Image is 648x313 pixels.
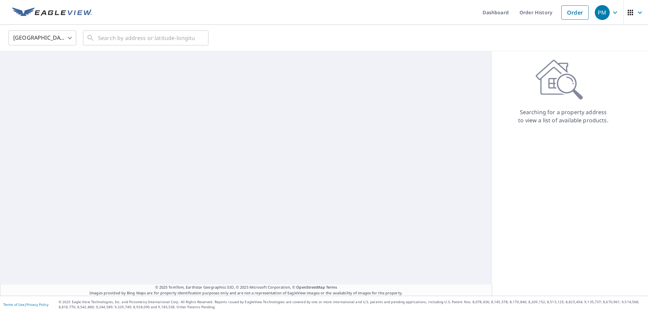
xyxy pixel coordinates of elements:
[3,302,48,307] p: |
[296,285,325,290] a: OpenStreetMap
[26,302,48,307] a: Privacy Policy
[518,108,609,124] p: Searching for a property address to view a list of available products.
[3,302,24,307] a: Terms of Use
[561,5,589,20] a: Order
[326,285,337,290] a: Terms
[59,299,645,310] p: © 2025 Eagle View Technologies, Inc. and Pictometry International Corp. All Rights Reserved. Repo...
[12,7,92,18] img: EV Logo
[155,285,337,290] span: © 2025 TomTom, Earthstar Geographics SIO, © 2025 Microsoft Corporation, ©
[98,28,195,47] input: Search by address or latitude-longitude
[8,28,76,47] div: [GEOGRAPHIC_DATA]
[595,5,610,20] div: PM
